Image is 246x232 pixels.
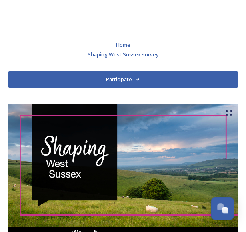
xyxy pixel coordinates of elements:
[8,71,238,88] button: Participate
[116,41,130,48] span: Home
[211,197,234,220] button: Open Chat
[88,50,159,59] a: Shaping West Sussex survey
[88,51,159,58] span: Shaping West Sussex survey
[116,40,130,50] a: Home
